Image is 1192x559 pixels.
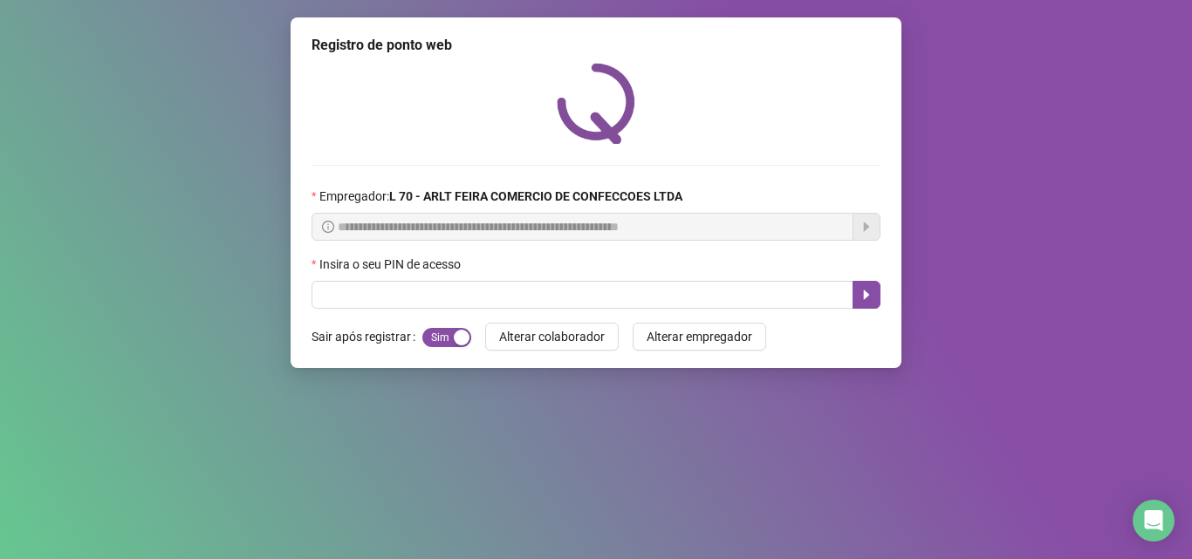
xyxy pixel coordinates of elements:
[312,323,422,351] label: Sair após registrar
[389,189,682,203] strong: L 70 - ARLT FEIRA COMERCIO DE CONFECCOES LTDA
[312,35,880,56] div: Registro de ponto web
[312,255,472,274] label: Insira o seu PIN de acesso
[633,323,766,351] button: Alterar empregador
[499,327,605,346] span: Alterar colaborador
[1133,500,1175,542] div: Open Intercom Messenger
[322,221,334,233] span: info-circle
[860,288,873,302] span: caret-right
[485,323,619,351] button: Alterar colaborador
[319,187,682,206] span: Empregador :
[647,327,752,346] span: Alterar empregador
[557,63,635,144] img: QRPoint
